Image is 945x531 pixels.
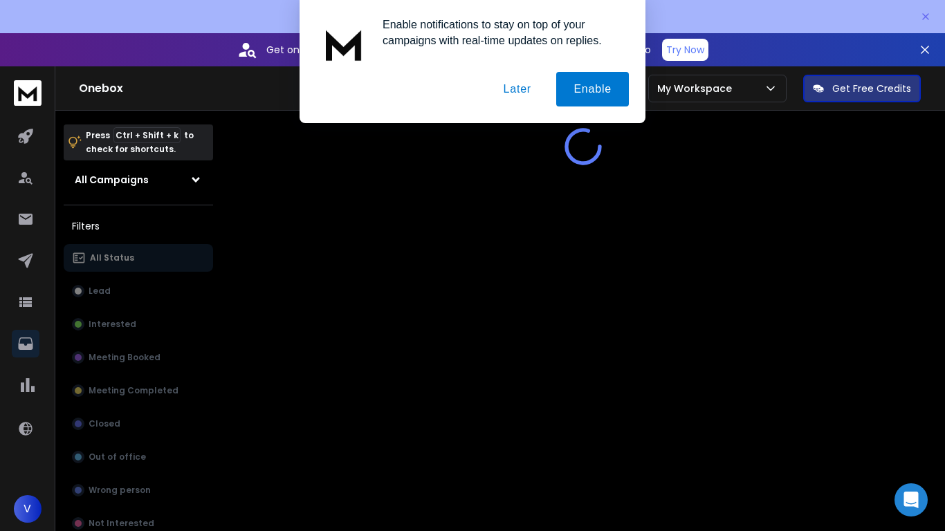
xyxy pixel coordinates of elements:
span: Ctrl + Shift + k [113,127,181,143]
button: Enable [556,72,629,106]
img: notification icon [316,17,371,72]
div: Enable notifications to stay on top of your campaigns with real-time updates on replies. [371,17,629,48]
p: Press to check for shortcuts. [86,129,194,156]
button: V [14,495,42,523]
h3: Filters [64,216,213,236]
button: All Campaigns [64,166,213,194]
h1: All Campaigns [75,173,149,187]
button: Later [486,72,548,106]
div: Open Intercom Messenger [894,483,928,516]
